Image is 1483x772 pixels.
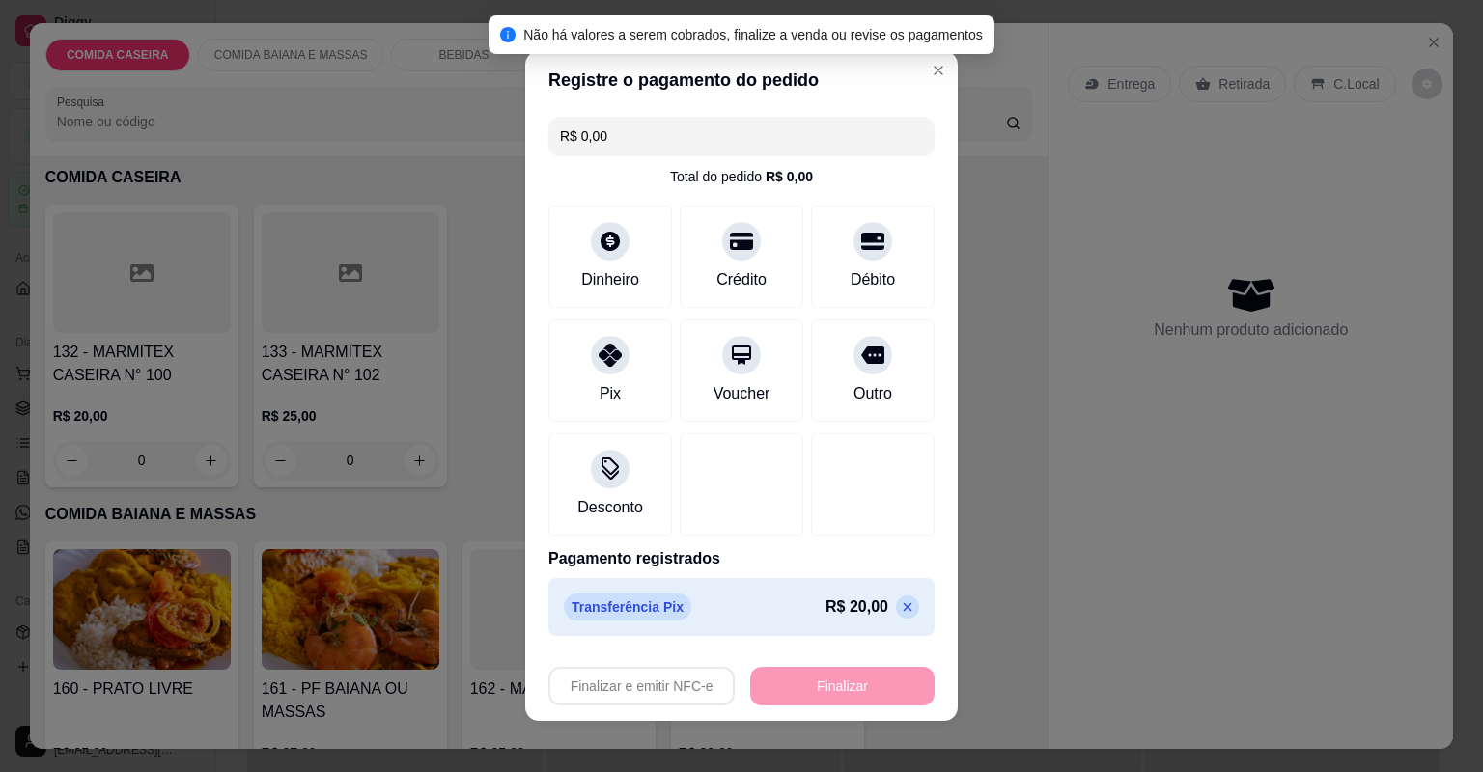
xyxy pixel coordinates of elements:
[560,117,923,155] input: Ex.: hambúrguer de cordeiro
[851,268,895,291] div: Débito
[548,547,935,570] p: Pagamento registrados
[500,27,516,42] span: info-circle
[600,382,621,405] div: Pix
[577,496,643,519] div: Desconto
[825,595,888,619] p: R$ 20,00
[714,382,770,405] div: Voucher
[564,593,691,620] p: Transferência Pix
[670,167,813,186] div: Total do pedido
[923,55,954,86] button: Close
[523,27,983,42] span: Não há valores a serem cobrados, finalize a venda ou revise os pagamentos
[853,382,892,405] div: Outro
[766,167,813,186] div: R$ 0,00
[581,268,639,291] div: Dinheiro
[525,51,958,109] header: Registre o pagamento do pedido
[716,268,767,291] div: Crédito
